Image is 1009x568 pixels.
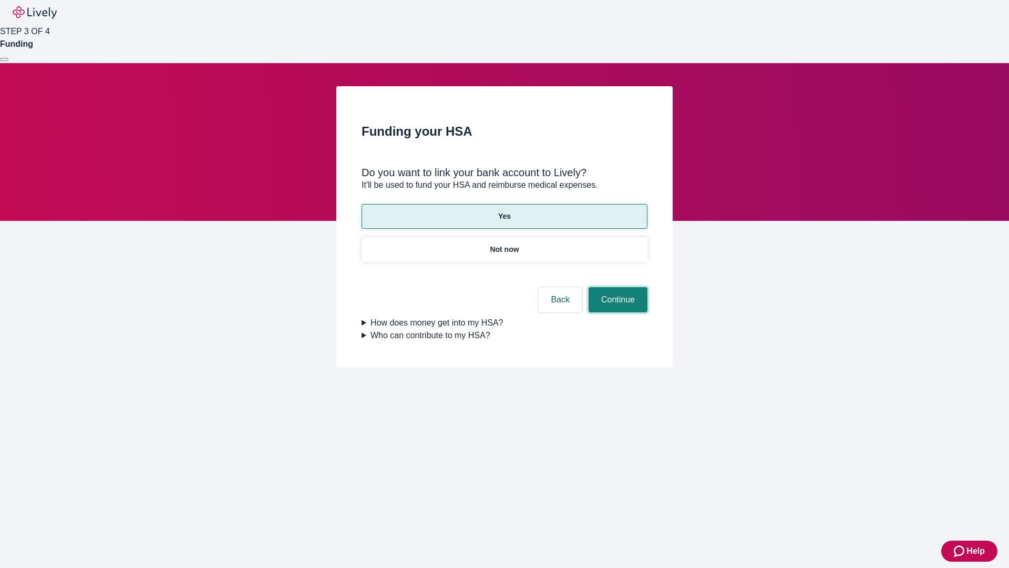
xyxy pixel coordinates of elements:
[490,244,519,255] p: Not now
[362,166,647,179] div: Do you want to link your bank account to Lively?
[362,204,647,229] button: Yes
[589,287,647,312] button: Continue
[538,287,582,312] button: Back
[362,179,647,191] p: It'll be used to fund your HSA and reimburse medical expenses.
[966,545,985,557] span: Help
[13,6,57,19] img: Lively
[362,329,647,342] summary: Who can contribute to my HSA?
[941,541,997,562] button: Zendesk support iconHelp
[362,317,647,329] summary: How does money get into my HSA?
[954,545,966,557] svg: Zendesk support icon
[362,122,647,141] h2: Funding your HSA
[498,211,511,222] p: Yes
[362,237,647,262] button: Not now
